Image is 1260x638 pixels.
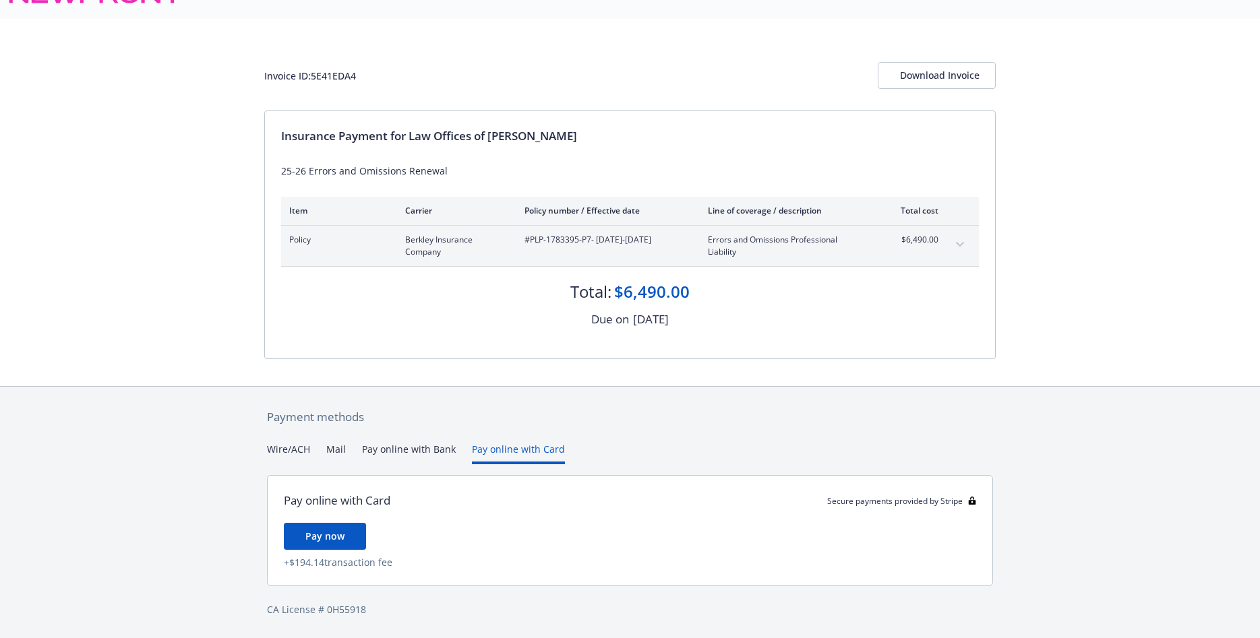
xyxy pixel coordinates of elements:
button: expand content [949,234,971,255]
div: PolicyBerkley Insurance Company#PLP-1783395-P7- [DATE]-[DATE]Errors and Omissions Professional Li... [281,226,979,266]
div: + $194.14 transaction fee [284,555,976,569]
div: Line of coverage / description [708,205,866,216]
span: Pay now [305,530,344,542]
span: Errors and Omissions Professional Liability [708,234,866,258]
button: Pay online with Bank [362,442,456,464]
span: Berkley Insurance Company [405,234,503,258]
button: Wire/ACH [267,442,310,464]
span: $6,490.00 [888,234,938,246]
div: Invoice ID: 5E41EDA4 [264,69,356,83]
button: Mail [326,442,346,464]
div: Item [289,205,384,216]
div: Carrier [405,205,503,216]
div: Download Invoice [900,63,973,88]
span: Policy [289,234,384,246]
div: Secure payments provided by Stripe [827,495,976,507]
button: Download Invoice [878,62,996,89]
div: Total: [570,280,611,303]
div: Policy number / Effective date [524,205,686,216]
div: CA License # 0H55918 [267,602,993,616]
div: [DATE] [633,311,669,328]
div: Insurance Payment for Law Offices of [PERSON_NAME] [281,127,979,145]
div: 25-26 Errors and Omissions Renewal [281,164,979,178]
div: Payment methods [267,408,993,426]
div: Total cost [888,205,938,216]
div: Pay online with Card [284,492,390,509]
span: #PLP-1783395-P7 - [DATE]-[DATE] [524,234,686,246]
button: Pay online with Card [472,442,565,464]
div: $6,490.00 [614,280,690,303]
button: Pay now [284,523,366,550]
div: Due on [591,311,629,328]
